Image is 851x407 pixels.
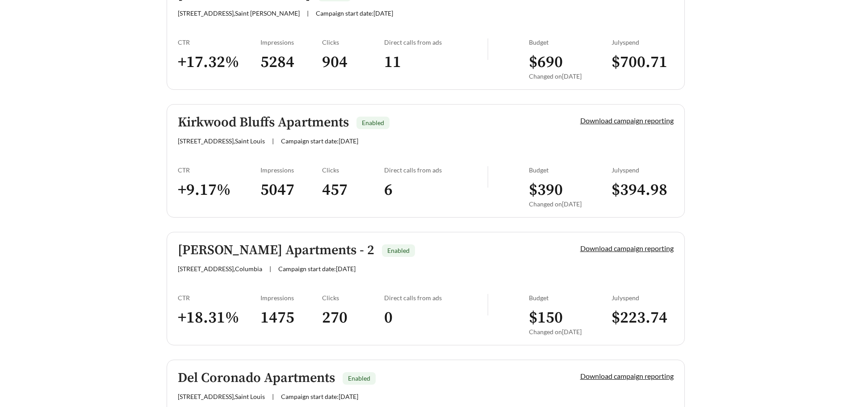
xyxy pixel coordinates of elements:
[178,137,265,145] span: [STREET_ADDRESS] , Saint Louis
[529,52,612,72] h3: $ 690
[387,247,410,254] span: Enabled
[580,116,674,125] a: Download campaign reporting
[348,374,370,382] span: Enabled
[612,294,674,302] div: July spend
[384,308,487,328] h3: 0
[580,372,674,380] a: Download campaign reporting
[529,166,612,174] div: Budget
[260,180,323,200] h3: 5047
[612,166,674,174] div: July spend
[178,166,260,174] div: CTR
[272,393,274,400] span: |
[322,308,384,328] h3: 270
[269,265,271,273] span: |
[178,38,260,46] div: CTR
[580,244,674,252] a: Download campaign reporting
[281,137,358,145] span: Campaign start date: [DATE]
[529,72,612,80] div: Changed on [DATE]
[529,180,612,200] h3: $ 390
[260,52,323,72] h3: 5284
[178,371,335,386] h5: Del Coronado Apartments
[612,38,674,46] div: July spend
[178,180,260,200] h3: + 9.17 %
[178,308,260,328] h3: + 18.31 %
[612,180,674,200] h3: $ 394.98
[322,166,384,174] div: Clicks
[529,294,612,302] div: Budget
[178,9,300,17] span: [STREET_ADDRESS] , Saint [PERSON_NAME]
[612,308,674,328] h3: $ 223.74
[178,393,265,400] span: [STREET_ADDRESS] , Saint Louis
[272,137,274,145] span: |
[612,52,674,72] h3: $ 700.71
[322,38,384,46] div: Clicks
[529,200,612,208] div: Changed on [DATE]
[316,9,393,17] span: Campaign start date: [DATE]
[178,115,349,130] h5: Kirkwood Bluffs Apartments
[260,166,323,174] div: Impressions
[260,38,323,46] div: Impressions
[167,232,685,345] a: [PERSON_NAME] Apartments - 2Enabled[STREET_ADDRESS],Columbia|Campaign start date:[DATE]Download c...
[384,52,487,72] h3: 11
[260,308,323,328] h3: 1475
[178,294,260,302] div: CTR
[260,294,323,302] div: Impressions
[178,243,374,258] h5: [PERSON_NAME] Apartments - 2
[307,9,309,17] span: |
[322,52,384,72] h3: 904
[384,294,487,302] div: Direct calls from ads
[278,265,356,273] span: Campaign start date: [DATE]
[322,180,384,200] h3: 457
[362,119,384,126] span: Enabled
[529,328,612,336] div: Changed on [DATE]
[322,294,384,302] div: Clicks
[384,38,487,46] div: Direct calls from ads
[529,308,612,328] h3: $ 150
[384,166,487,174] div: Direct calls from ads
[178,265,262,273] span: [STREET_ADDRESS] , Columbia
[529,38,612,46] div: Budget
[384,180,487,200] h3: 6
[167,104,685,218] a: Kirkwood Bluffs ApartmentsEnabled[STREET_ADDRESS],Saint Louis|Campaign start date:[DATE]Download ...
[178,52,260,72] h3: + 17.32 %
[281,393,358,400] span: Campaign start date: [DATE]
